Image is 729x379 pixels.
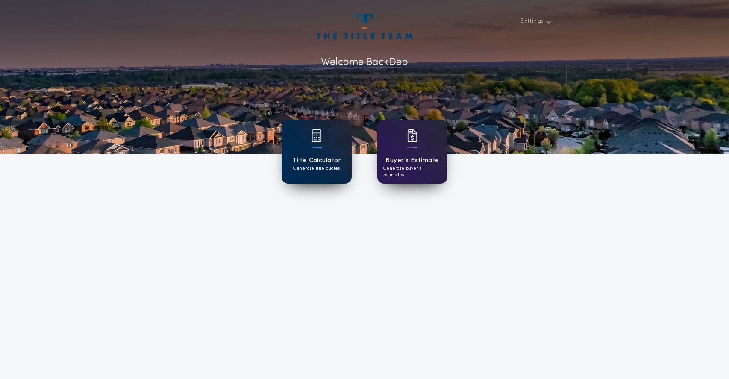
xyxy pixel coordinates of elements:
p: Welcome Back Deb [321,55,408,70]
a: card iconTitle CalculatorGenerate title quotes [282,120,352,184]
p: Generate title quotes [293,165,340,172]
button: Settings [515,14,555,29]
h1: Title Calculator [292,156,341,165]
img: card icon [312,129,322,142]
a: card iconBuyer's EstimateGenerate buyer's estimates [377,120,447,184]
img: account-logo [317,14,412,39]
img: card icon [407,129,417,142]
p: Generate buyer's estimates [383,165,441,178]
h1: Buyer's Estimate [385,156,439,165]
